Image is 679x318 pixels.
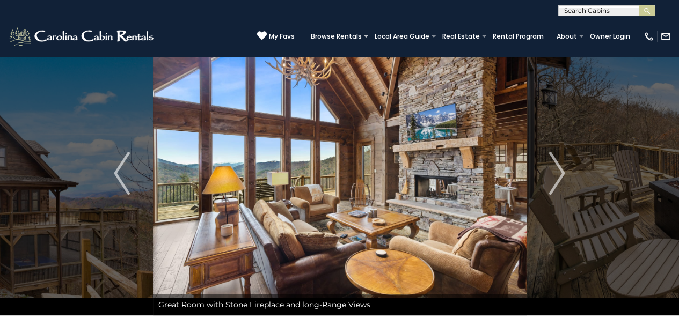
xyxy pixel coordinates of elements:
[257,31,295,42] a: My Favs
[8,26,157,47] img: White-1-2.png
[91,31,153,315] button: Previous
[269,32,295,41] span: My Favs
[551,29,582,44] a: About
[487,29,549,44] a: Rental Program
[305,29,367,44] a: Browse Rentals
[526,31,588,315] button: Next
[585,29,636,44] a: Owner Login
[549,152,565,195] img: arrow
[114,152,130,195] img: arrow
[369,29,435,44] a: Local Area Guide
[660,31,671,42] img: mail-regular-white.png
[153,294,527,315] div: Great Room with Stone Fireplace and long-Range Views
[644,31,654,42] img: phone-regular-white.png
[437,29,485,44] a: Real Estate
